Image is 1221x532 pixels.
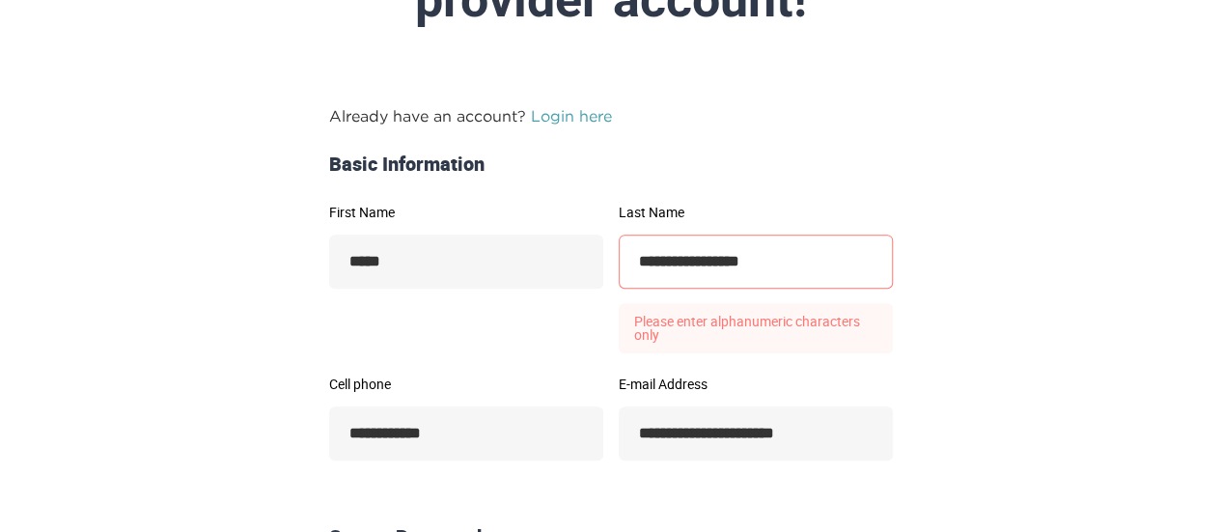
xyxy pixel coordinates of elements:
label: Last Name [619,206,893,219]
label: Cell phone [329,378,603,391]
div: Basic Information [321,151,901,179]
p: Already have an account? [329,104,893,127]
label: First Name [329,206,603,219]
label: E-mail Address [619,378,893,391]
a: Login here [531,107,612,125]
p: Please enter alphanumeric characters only [619,303,893,353]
